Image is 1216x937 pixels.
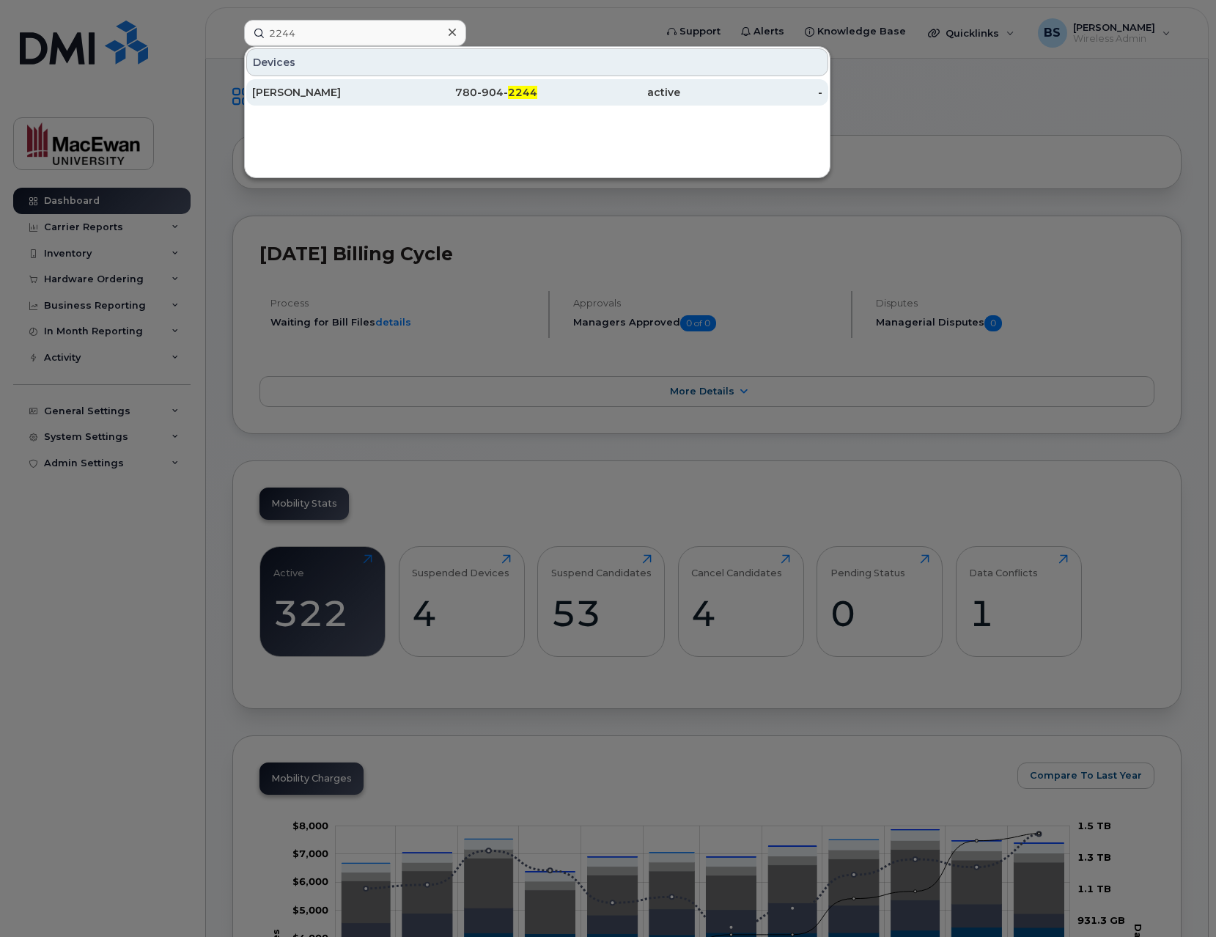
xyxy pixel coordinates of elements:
a: [PERSON_NAME]780-904-2244active- [246,79,828,106]
div: 780-904- [395,85,538,100]
span: 2244 [508,86,537,99]
div: - [680,85,823,100]
div: Devices [246,48,828,76]
div: active [537,85,680,100]
div: [PERSON_NAME] [252,85,395,100]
